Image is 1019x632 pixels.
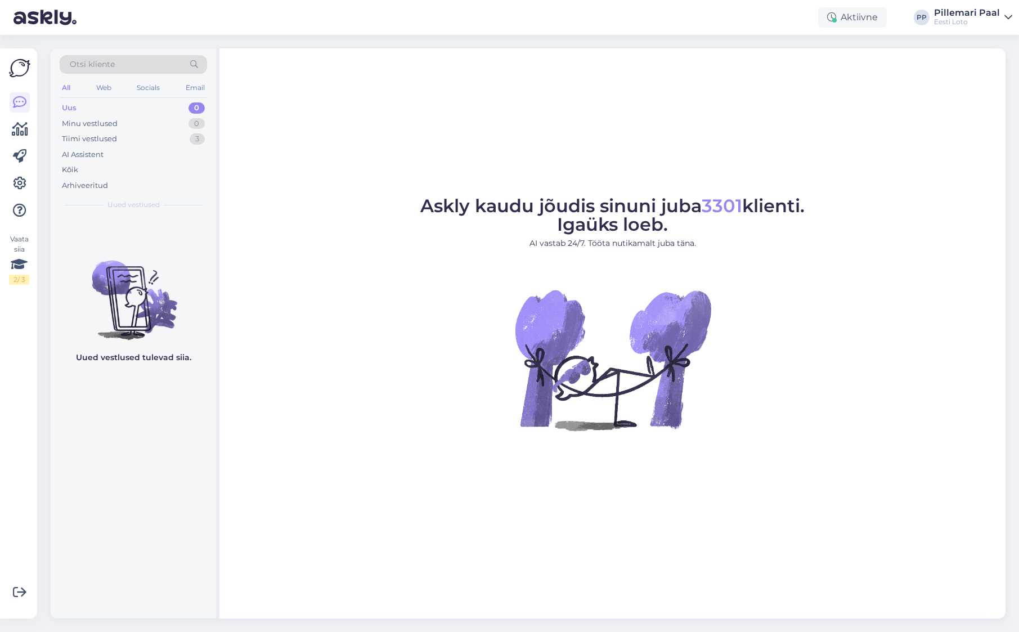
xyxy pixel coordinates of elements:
[188,118,205,129] div: 0
[107,200,160,210] span: Uued vestlused
[420,195,805,235] span: Askly kaudu jõudis sinuni juba klienti. Igaüks loeb.
[9,57,30,79] img: Askly Logo
[934,17,1000,26] div: Eesti Loto
[914,10,930,25] div: PP
[60,80,73,95] div: All
[62,118,118,129] div: Minu vestlused
[190,133,205,145] div: 3
[420,237,805,249] p: AI vastab 24/7. Tööta nutikamalt juba täna.
[702,195,742,217] span: 3301
[51,240,216,342] img: No chats
[62,102,77,114] div: Uus
[62,149,104,160] div: AI Assistent
[70,59,115,70] span: Otsi kliente
[134,80,162,95] div: Socials
[9,234,29,285] div: Vaata siia
[62,180,108,191] div: Arhiveeritud
[511,258,714,461] img: No Chat active
[934,8,1012,26] a: Pillemari PaalEesti Loto
[94,80,114,95] div: Web
[818,7,887,28] div: Aktiivne
[934,8,1000,17] div: Pillemari Paal
[62,133,117,145] div: Tiimi vestlused
[76,352,191,364] p: Uued vestlused tulevad siia.
[188,102,205,114] div: 0
[183,80,207,95] div: Email
[62,164,78,176] div: Kõik
[9,275,29,285] div: 2 / 3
